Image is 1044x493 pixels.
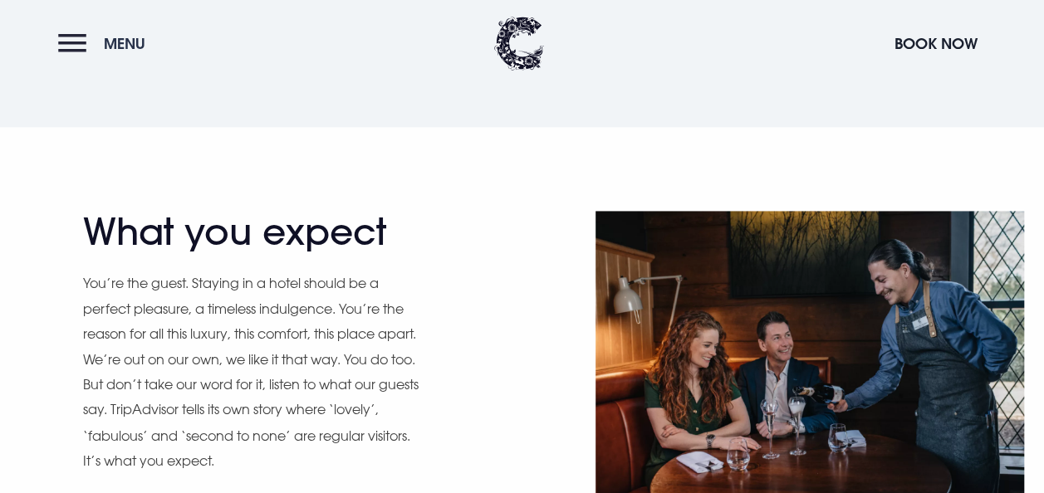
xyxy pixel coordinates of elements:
[494,17,544,71] img: Clandeboye Lodge
[104,34,145,53] span: Menu
[58,26,154,61] button: Menu
[886,26,986,61] button: Book Now
[83,271,424,472] p: You’re the guest. Staying in a hotel should be a perfect pleasure, a timeless indulgence. You’re ...
[83,210,407,254] h2: What you expect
